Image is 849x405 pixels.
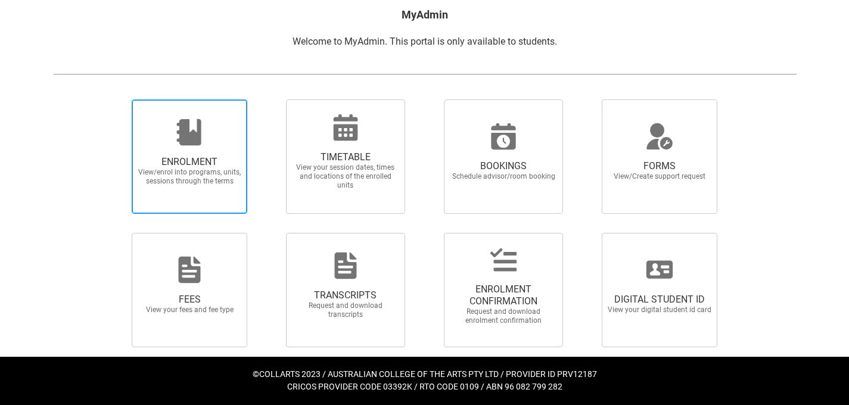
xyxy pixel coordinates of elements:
[451,307,556,325] span: Request and download enrolment confirmation
[53,7,797,23] h2: MyAdmin
[451,160,556,172] span: BOOKINGS
[293,163,398,190] span: View your session dates, times and locations of the enrolled units
[293,151,398,163] span: TIMETABLE
[607,306,712,314] span: View your digital student id card
[293,36,557,47] span: Welcome to MyAdmin. This portal is only available to students.
[607,172,712,181] span: View/Create support request
[607,294,712,306] span: DIGITAL STUDENT ID
[293,289,398,301] span: TRANSCRIPTS
[451,172,556,181] span: Schedule advisor/room booking
[293,301,398,319] span: Request and download transcripts
[137,306,242,314] span: View your fees and fee type
[607,160,712,172] span: FORMS
[137,294,242,306] span: FEES
[451,283,556,307] span: ENROLMENT CONFIRMATION
[137,156,242,168] span: ENROLMENT
[137,168,242,186] span: View/enrol into programs, units, sessions through the terms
